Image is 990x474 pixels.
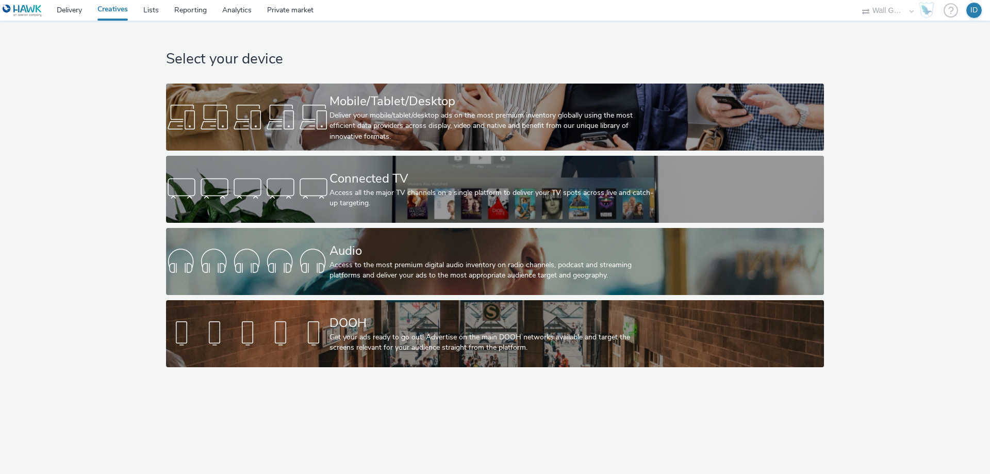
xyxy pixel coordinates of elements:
[919,2,938,19] a: Hawk Academy
[166,50,823,69] h1: Select your device
[329,314,656,332] div: DOOH
[329,110,656,142] div: Deliver your mobile/tablet/desktop ads on the most premium inventory globally using the most effi...
[3,4,42,17] img: undefined Logo
[919,2,934,19] img: Hawk Academy
[329,260,656,281] div: Access to the most premium digital audio inventory on radio channels, podcast and streaming platf...
[166,84,823,151] a: Mobile/Tablet/DesktopDeliver your mobile/tablet/desktop ads on the most premium inventory globall...
[329,170,656,188] div: Connected TV
[329,92,656,110] div: Mobile/Tablet/Desktop
[166,156,823,223] a: Connected TVAccess all the major TV channels on a single platform to deliver your TV spots across...
[329,332,656,353] div: Get your ads ready to go out! Advertise on the main DOOH networks available and target the screen...
[329,242,656,260] div: Audio
[166,300,823,367] a: DOOHGet your ads ready to go out! Advertise on the main DOOH networks available and target the sc...
[329,188,656,209] div: Access all the major TV channels on a single platform to deliver your TV spots across live and ca...
[970,3,978,18] div: ID
[166,228,823,295] a: AudioAccess to the most premium digital audio inventory on radio channels, podcast and streaming ...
